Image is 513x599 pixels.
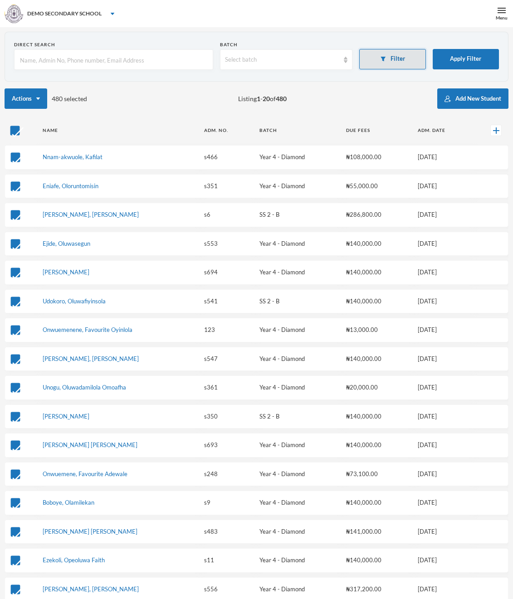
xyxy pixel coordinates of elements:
td: ₦140,000.00 [339,404,411,429]
a: [PERSON_NAME] [43,268,89,276]
td: ₦140,000.00 [339,347,411,371]
a: [PERSON_NAME] [PERSON_NAME] [43,441,137,448]
td: ₦141,000.00 [339,520,411,544]
td: Year 4 - Diamond [253,548,339,573]
td: Year 4 - Diamond [253,347,339,371]
button: Filter [359,49,425,69]
span: Listing - of [238,94,287,103]
td: [DATE] [411,174,472,199]
div: DEMO SECONDARY SCHOOL [27,10,102,18]
td: ₦140,000.00 [339,289,411,314]
td: Year 4 - Diamond [253,462,339,487]
div: Select batch [225,55,340,64]
th: Batch [253,120,339,141]
td: ₦20,000.00 [339,375,411,400]
td: [DATE] [411,318,472,342]
td: [DATE] [411,289,472,314]
td: s350 [197,404,253,429]
td: Year 4 - Diamond [253,375,339,400]
td: ₦140,000.00 [339,548,411,573]
td: ₦140,000.00 [339,232,411,256]
td: s693 [197,433,253,458]
th: Adm. No. [197,120,253,141]
td: [DATE] [411,347,472,371]
td: SS 2 - B [253,203,339,227]
a: [PERSON_NAME], [PERSON_NAME] [43,211,139,218]
a: Unogu, Oluwadamilola Omoafha [43,384,126,391]
button: Actions [5,88,47,109]
td: ₦55,000.00 [339,174,411,199]
td: [DATE] [411,491,472,515]
td: s547 [197,347,253,371]
td: [DATE] [411,232,472,256]
td: [DATE] [411,520,472,544]
b: 20 [263,95,270,102]
div: Direct Search [14,41,213,48]
td: Year 4 - Diamond [253,433,339,458]
td: s11 [197,548,253,573]
td: [DATE] [411,203,472,227]
td: Year 4 - Diamond [253,491,339,515]
td: ₦286,800.00 [339,203,411,227]
td: 123 [197,318,253,342]
td: Year 4 - Diamond [253,232,339,256]
td: s9 [197,491,253,515]
img: + [493,127,499,134]
th: Name [36,120,197,141]
td: [DATE] [411,462,472,487]
b: 1 [257,95,260,102]
td: s361 [197,375,253,400]
td: s466 [197,145,253,170]
td: Year 4 - Diamond [253,260,339,285]
td: s694 [197,260,253,285]
td: [DATE] [411,260,472,285]
td: [DATE] [411,375,472,400]
a: [PERSON_NAME], [PERSON_NAME] [43,585,139,593]
td: SS 2 - B [253,289,339,314]
div: Menu [496,15,508,21]
img: logo [5,5,23,23]
td: [DATE] [411,433,472,458]
b: 480 [276,95,287,102]
button: Apply Filter [433,49,499,69]
div: Batch [220,41,353,48]
a: Udokoro, Oluwafiyinsola [43,297,106,305]
input: Name, Admin No, Phone number, Email Address [19,50,208,70]
td: ₦13,000.00 [339,318,411,342]
td: ₦140,000.00 [339,260,411,285]
td: s541 [197,289,253,314]
td: Year 4 - Diamond [253,145,339,170]
a: Eniafe, Oloruntomisin [43,182,98,190]
td: s6 [197,203,253,227]
td: ₦73,100.00 [339,462,411,487]
td: [DATE] [411,404,472,429]
button: Add New Student [437,88,508,109]
td: Year 4 - Diamond [253,174,339,199]
div: 480 selected [5,88,87,109]
td: Year 4 - Diamond [253,520,339,544]
a: Ejide, Oluwasegun [43,240,90,247]
a: [PERSON_NAME] [PERSON_NAME] [43,528,137,535]
th: Adm. Date [411,120,472,141]
a: [PERSON_NAME], [PERSON_NAME] [43,355,139,362]
td: s351 [197,174,253,199]
a: Ezekoli, Opeoluwa Faith [43,556,105,564]
td: s553 [197,232,253,256]
td: [DATE] [411,145,472,170]
td: s248 [197,462,253,487]
a: Nnam-akwuole, Kafilat [43,153,103,161]
td: Year 4 - Diamond [253,318,339,342]
td: ₦140,000.00 [339,433,411,458]
a: Onwuemenene, Favourite Oyinlola [43,326,132,333]
td: ₦140,000.00 [339,491,411,515]
th: Due Fees [339,120,411,141]
a: [PERSON_NAME] [43,413,89,420]
a: Onwuemene, Favourite Adewale [43,470,127,477]
td: SS 2 - B [253,404,339,429]
a: Boboye, Olamilekan [43,499,94,506]
td: [DATE] [411,548,472,573]
td: s483 [197,520,253,544]
td: ₦108,000.00 [339,145,411,170]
